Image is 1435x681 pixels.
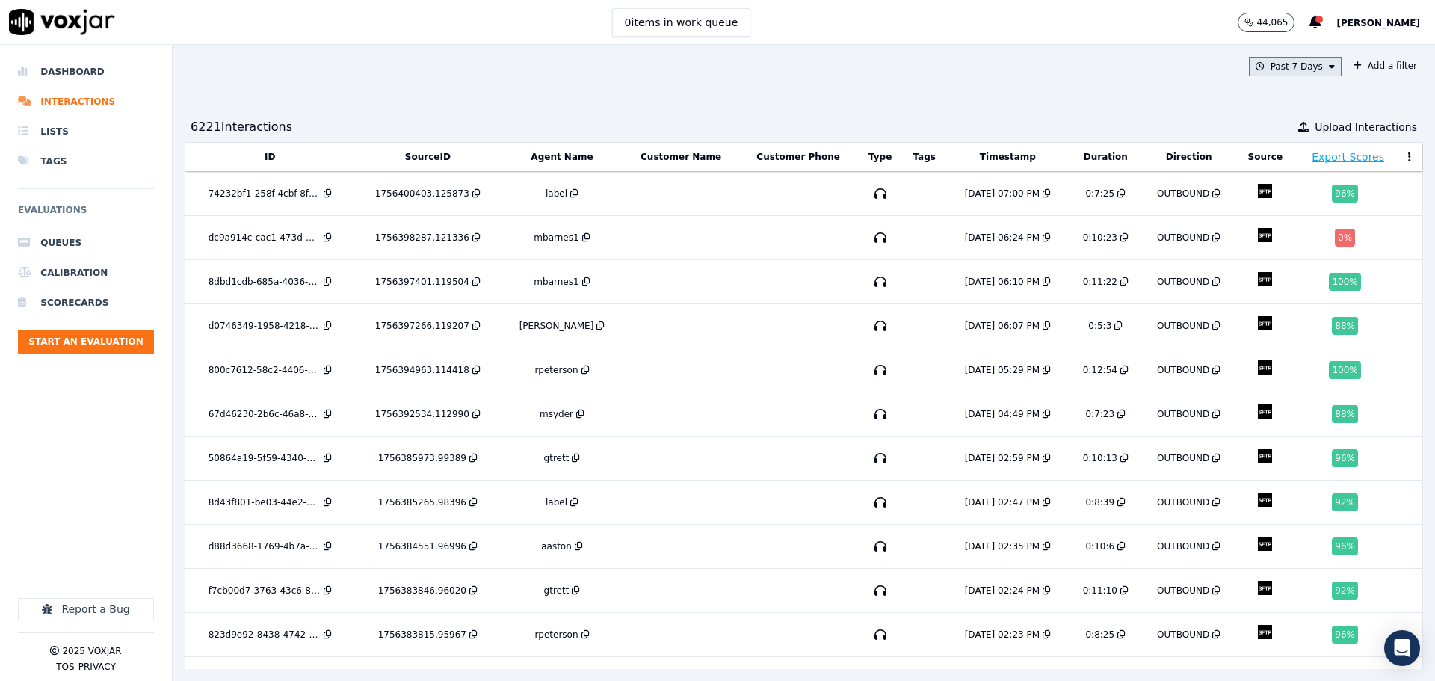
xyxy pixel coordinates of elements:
p: 44,065 [1256,16,1288,28]
div: 1756385265.98396 [378,496,466,508]
img: VOXJAR_FTP_icon [1252,487,1278,513]
div: 1756394963.114418 [375,364,469,376]
div: msyder [540,408,573,420]
div: [DATE] 02:23 PM [965,629,1040,641]
button: Past 7 Days [1249,57,1342,76]
img: VOXJAR_FTP_icon [1252,222,1278,248]
div: 0:7:25 [1085,188,1114,200]
img: VOXJAR_FTP_icon [1252,443,1278,469]
div: 0:11:22 [1083,276,1117,288]
div: [DATE] 02:24 PM [965,585,1040,597]
button: 0items in work queue [612,8,751,37]
button: SourceID [405,151,451,163]
div: 88 % [1332,317,1358,335]
div: 0:10:13 [1083,452,1117,464]
img: VOXJAR_FTP_icon [1252,266,1278,292]
img: VOXJAR_FTP_icon [1252,354,1278,380]
div: label [546,496,567,508]
div: OUTBOUND [1157,452,1209,464]
div: 1756383815.95967 [378,629,466,641]
div: rpeterson [534,629,578,641]
div: OUTBOUND [1157,496,1209,508]
div: [PERSON_NAME] [519,320,594,332]
a: Lists [18,117,154,147]
span: Upload Interactions [1315,120,1417,135]
div: [DATE] 06:07 PM [965,320,1040,332]
div: 6221 Interaction s [191,118,292,136]
div: OUTBOUND [1157,276,1209,288]
li: Calibration [18,258,154,288]
div: 1756397401.119504 [375,276,469,288]
button: Upload Interactions [1298,120,1417,135]
a: Tags [18,147,154,176]
div: 92 % [1332,582,1358,600]
img: VOXJAR_FTP_icon [1252,575,1278,601]
div: 96 % [1332,626,1358,644]
button: Privacy [78,661,116,673]
img: voxjar logo [9,9,115,35]
div: 0 % [1335,229,1355,247]
div: aaston [541,540,572,552]
div: OUTBOUND [1157,320,1209,332]
div: 0:8:39 [1085,496,1114,508]
button: Start an Evaluation [18,330,154,354]
button: Add a filter [1348,57,1423,75]
div: 92 % [1332,493,1358,511]
div: d0746349-1958-4218-98d1-3d21c82f6742 [209,320,321,332]
div: OUTBOUND [1157,188,1209,200]
div: 823d9e92-8438-4742-8655-b5c656afca98 [209,629,321,641]
div: OUTBOUND [1157,364,1209,376]
div: [DATE] 07:00 PM [965,188,1040,200]
button: ID [265,151,275,163]
div: [DATE] 06:10 PM [965,276,1040,288]
div: 8d43f801-be03-44e2-82d7-bd9e17f00db4 [209,496,321,508]
div: 96 % [1332,537,1358,555]
div: 0:10:6 [1085,540,1114,552]
li: Dashboard [18,57,154,87]
div: 1756400403.125873 [375,188,469,200]
button: Duration [1084,151,1128,163]
a: Scorecards [18,288,154,318]
button: Source [1248,151,1283,163]
h6: Evaluations [18,201,154,228]
img: VOXJAR_FTP_icon [1252,398,1278,425]
div: 1756385973.99389 [378,452,466,464]
div: 8dbd1cdb-685a-4036-bd75-171a691abf18 [209,276,321,288]
div: [DATE] 05:29 PM [965,364,1040,376]
div: 96 % [1332,185,1358,203]
div: 0:12:54 [1083,364,1117,376]
button: Customer Name [641,151,721,163]
div: 0:10:23 [1083,232,1117,244]
div: 50864a19-5f59-4340-a601-14dd08308734 [209,452,321,464]
div: rpeterson [534,364,578,376]
button: Type [868,151,892,163]
div: gtrett [544,585,570,597]
div: 0:11:10 [1083,585,1117,597]
div: 0:7:23 [1085,408,1114,420]
div: Open Intercom Messenger [1384,630,1420,666]
div: OUTBOUND [1157,408,1209,420]
button: 44,065 [1238,13,1309,32]
div: label [546,188,567,200]
div: 88 % [1332,405,1358,423]
button: Report a Bug [18,598,154,620]
button: Direction [1166,151,1212,163]
div: 0:5:3 [1088,320,1111,332]
div: 100 % [1329,361,1360,379]
button: Export Scores [1312,150,1384,164]
div: 1756384551.96996 [378,540,466,552]
div: OUTBOUND [1157,540,1209,552]
button: TOS [56,661,74,673]
img: VOXJAR_FTP_icon [1252,531,1278,557]
div: OUTBOUND [1157,585,1209,597]
div: 1756383846.96020 [378,585,466,597]
div: mbarnes1 [534,276,578,288]
div: [DATE] 06:24 PM [965,232,1040,244]
a: Interactions [18,87,154,117]
img: VOXJAR_FTP_icon [1252,619,1278,645]
img: VOXJAR_FTP_icon [1252,178,1278,204]
div: 96 % [1332,449,1358,467]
